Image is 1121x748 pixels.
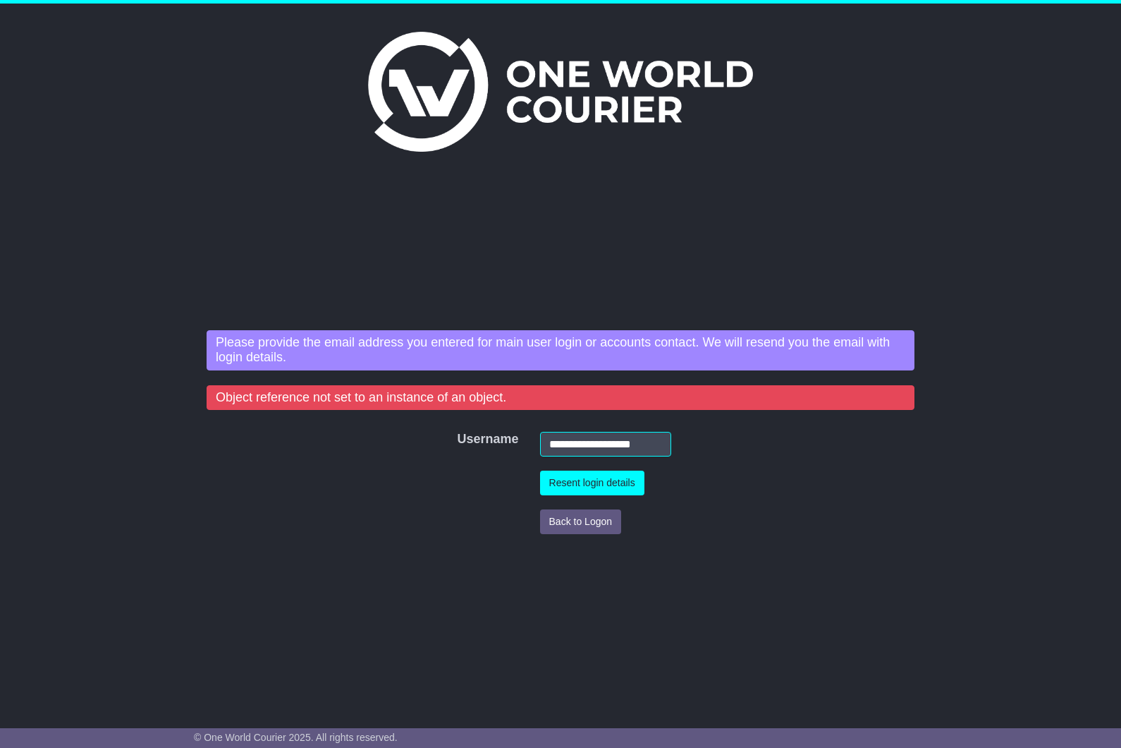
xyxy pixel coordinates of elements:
[540,471,644,495] button: Resent login details
[450,432,469,447] label: Username
[194,732,398,743] span: © One World Courier 2025. All rights reserved.
[207,330,914,370] div: Please provide the email address you entered for main user login or accounts contact. We will res...
[540,509,622,534] button: Back to Logon
[207,385,914,411] div: Object reference not set to an instance of an object.
[368,32,753,152] img: One World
